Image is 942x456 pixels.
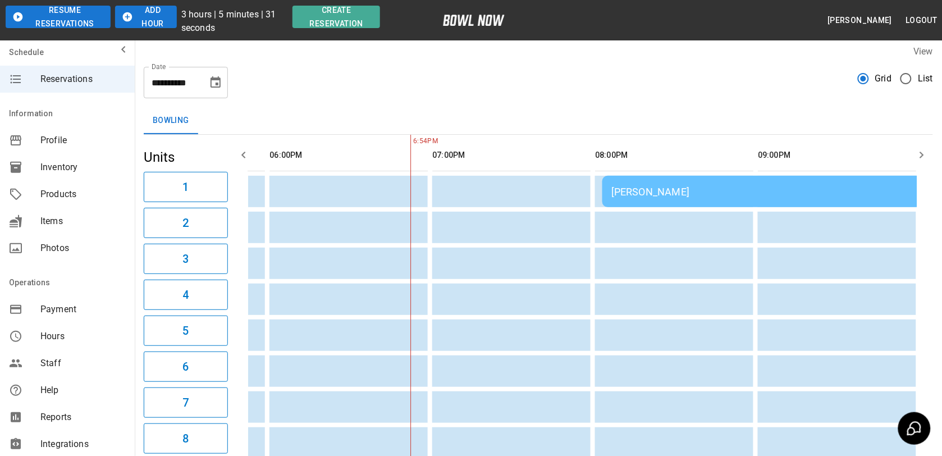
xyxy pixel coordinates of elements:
[875,72,892,85] span: Grid
[40,161,126,174] span: Inventory
[823,10,897,31] button: [PERSON_NAME]
[144,148,228,166] h5: Units
[182,250,189,268] h6: 3
[182,178,189,196] h6: 1
[40,437,126,451] span: Integrations
[40,357,126,370] span: Staff
[918,72,933,85] span: List
[144,208,228,238] button: 2
[182,286,189,304] h6: 4
[144,172,228,202] button: 1
[443,15,505,26] img: logo
[40,188,126,201] span: Products
[913,46,933,57] label: View
[144,280,228,310] button: 4
[40,303,126,316] span: Payment
[144,316,228,346] button: 5
[182,322,189,340] h6: 5
[144,352,228,382] button: 6
[40,411,126,424] span: Reports
[40,215,126,228] span: Items
[182,214,189,232] h6: 2
[611,186,917,198] div: [PERSON_NAME]
[6,6,111,28] button: Resume Reservations
[115,6,177,28] button: Add Hour
[144,423,228,454] button: 8
[40,384,126,397] span: Help
[40,134,126,147] span: Profile
[144,244,228,274] button: 3
[204,71,227,94] button: Choose date, selected date is Aug 28, 2025
[144,107,933,134] div: inventory tabs
[182,358,189,376] h6: 6
[40,72,126,86] span: Reservations
[40,241,126,255] span: Photos
[902,10,942,31] button: Logout
[40,330,126,343] span: Hours
[181,8,288,35] p: 3 hours | 5 minutes | 31 seconds
[144,387,228,418] button: 7
[182,430,189,448] h6: 8
[410,136,413,147] span: 6:54PM
[182,394,189,412] h6: 7
[292,6,380,28] button: Create Reservation
[144,107,198,134] button: Bowling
